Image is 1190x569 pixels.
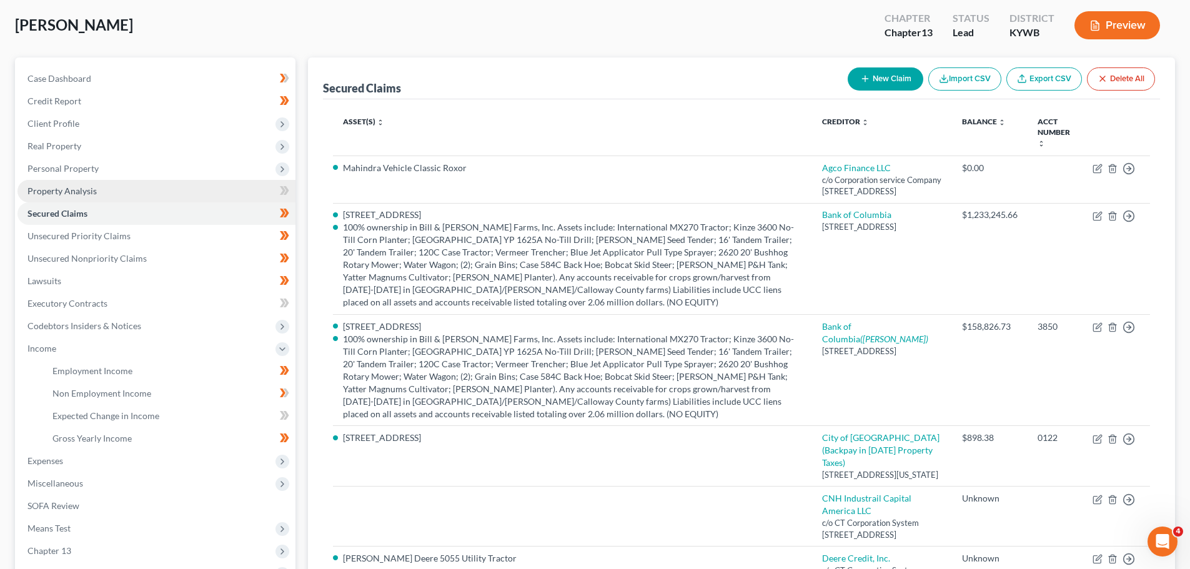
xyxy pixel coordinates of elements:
[822,432,940,468] a: City of [GEOGRAPHIC_DATA] (Backpay in [DATE] Property Taxes)
[17,225,295,247] a: Unsecured Priority Claims
[17,495,295,517] a: SOFA Review
[1173,527,1183,537] span: 4
[921,26,933,38] span: 13
[17,67,295,90] a: Case Dashboard
[822,493,911,516] a: CNH Industrail Capital America LLC
[822,221,942,233] div: [STREET_ADDRESS]
[17,270,295,292] a: Lawsuits
[343,320,802,333] li: [STREET_ADDRESS]
[27,118,79,129] span: Client Profile
[27,275,61,286] span: Lawsuits
[27,73,91,84] span: Case Dashboard
[17,180,295,202] a: Property Analysis
[27,163,99,174] span: Personal Property
[27,141,81,151] span: Real Property
[962,162,1018,174] div: $0.00
[962,432,1018,444] div: $898.38
[27,186,97,196] span: Property Analysis
[27,343,56,354] span: Income
[17,292,295,315] a: Executory Contracts
[1148,527,1178,557] iframe: Intercom live chat
[377,119,384,126] i: unfold_more
[27,523,71,533] span: Means Test
[27,455,63,466] span: Expenses
[1009,26,1054,40] div: KYWB
[42,382,295,405] a: Non Employment Income
[1038,320,1073,333] div: 3850
[42,427,295,450] a: Gross Yearly Income
[822,553,890,563] a: Deere Credit, Inc.
[27,478,83,488] span: Miscellaneous
[27,208,87,219] span: Secured Claims
[343,117,384,126] a: Asset(s) unfold_more
[343,432,802,444] li: [STREET_ADDRESS]
[962,320,1018,333] div: $158,826.73
[42,405,295,427] a: Expected Change in Income
[17,90,295,112] a: Credit Report
[27,96,81,106] span: Credit Report
[822,174,942,197] div: c/o Corporation service Company [STREET_ADDRESS]
[17,202,295,225] a: Secured Claims
[962,492,1018,505] div: Unknown
[928,67,1001,91] button: Import CSV
[343,221,802,309] li: 100% ownership in Bill & [PERSON_NAME] Farms, Inc. Assets include: International MX270 Tractor; K...
[822,162,891,173] a: Agco Finance LLC
[27,298,107,309] span: Executory Contracts
[27,253,147,264] span: Unsecured Nonpriority Claims
[1006,67,1082,91] a: Export CSV
[1087,67,1155,91] button: Delete All
[15,16,133,34] span: [PERSON_NAME]
[822,117,869,126] a: Creditor unfold_more
[27,230,131,241] span: Unsecured Priority Claims
[52,433,132,443] span: Gross Yearly Income
[822,469,942,481] div: [STREET_ADDRESS][US_STATE]
[962,117,1006,126] a: Balance unfold_more
[822,209,891,220] a: Bank of Columbia
[885,11,933,26] div: Chapter
[962,552,1018,565] div: Unknown
[822,517,942,540] div: c/o CT Corporation System [STREET_ADDRESS]
[885,26,933,40] div: Chapter
[343,162,802,174] li: Mahindra Vehicle Classic Roxor
[1074,11,1160,39] button: Preview
[848,67,923,91] button: New Claim
[27,500,79,511] span: SOFA Review
[52,365,132,376] span: Employment Income
[860,334,928,344] i: ([PERSON_NAME])
[27,320,141,331] span: Codebtors Insiders & Notices
[1038,140,1045,147] i: unfold_more
[822,345,942,357] div: [STREET_ADDRESS]
[953,26,989,40] div: Lead
[343,552,802,565] li: [PERSON_NAME] Deere 5055 Utility Tractor
[343,333,802,420] li: 100% ownership in Bill & [PERSON_NAME] Farms, Inc. Assets include: International MX270 Tractor; K...
[1038,432,1073,444] div: 0122
[953,11,989,26] div: Status
[962,209,1018,221] div: $1,233,245.66
[323,81,401,96] div: Secured Claims
[822,321,928,344] a: Bank of Columbia([PERSON_NAME])
[17,247,295,270] a: Unsecured Nonpriority Claims
[998,119,1006,126] i: unfold_more
[1038,117,1070,147] a: Acct Number unfold_more
[42,360,295,382] a: Employment Income
[27,545,71,556] span: Chapter 13
[52,410,159,421] span: Expected Change in Income
[343,209,802,221] li: [STREET_ADDRESS]
[861,119,869,126] i: unfold_more
[52,388,151,398] span: Non Employment Income
[1009,11,1054,26] div: District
